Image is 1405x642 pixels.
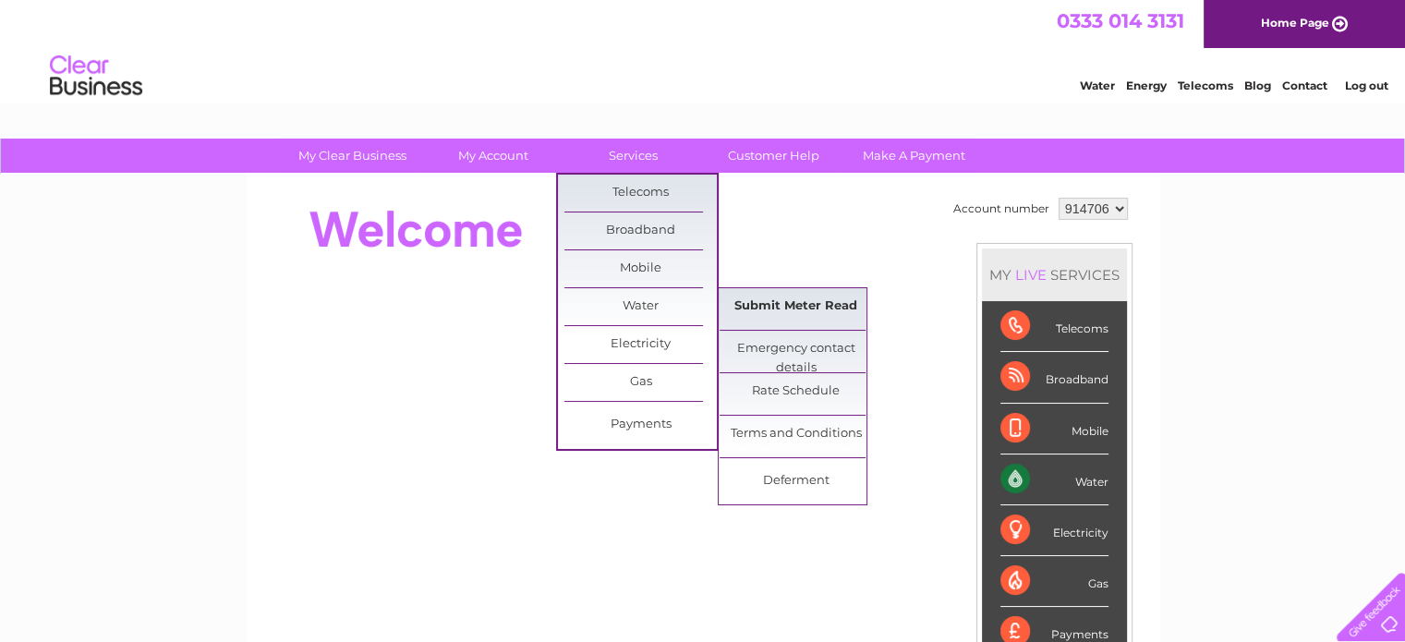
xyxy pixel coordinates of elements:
[564,175,717,212] a: Telecoms
[1000,505,1108,556] div: Electricity
[1000,301,1108,352] div: Telecoms
[49,48,143,104] img: logo.png
[838,139,990,173] a: Make A Payment
[720,373,872,410] a: Rate Schedule
[982,248,1127,301] div: MY SERVICES
[564,288,717,325] a: Water
[1126,79,1167,92] a: Energy
[1011,266,1050,284] div: LIVE
[1344,79,1387,92] a: Log out
[720,416,872,453] a: Terms and Conditions
[564,326,717,363] a: Electricity
[1000,556,1108,607] div: Gas
[557,139,709,173] a: Services
[1000,404,1108,454] div: Mobile
[1000,352,1108,403] div: Broadband
[1178,79,1233,92] a: Telecoms
[564,212,717,249] a: Broadband
[564,364,717,401] a: Gas
[417,139,569,173] a: My Account
[1000,454,1108,505] div: Water
[697,139,850,173] a: Customer Help
[720,288,872,325] a: Submit Meter Read
[1057,9,1184,32] a: 0333 014 3131
[564,250,717,287] a: Mobile
[1080,79,1115,92] a: Water
[276,139,429,173] a: My Clear Business
[720,331,872,368] a: Emergency contact details
[564,406,717,443] a: Payments
[267,10,1140,90] div: Clear Business is a trading name of Verastar Limited (registered in [GEOGRAPHIC_DATA] No. 3667643...
[1282,79,1327,92] a: Contact
[949,193,1054,224] td: Account number
[720,463,872,500] a: Deferment
[1244,79,1271,92] a: Blog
